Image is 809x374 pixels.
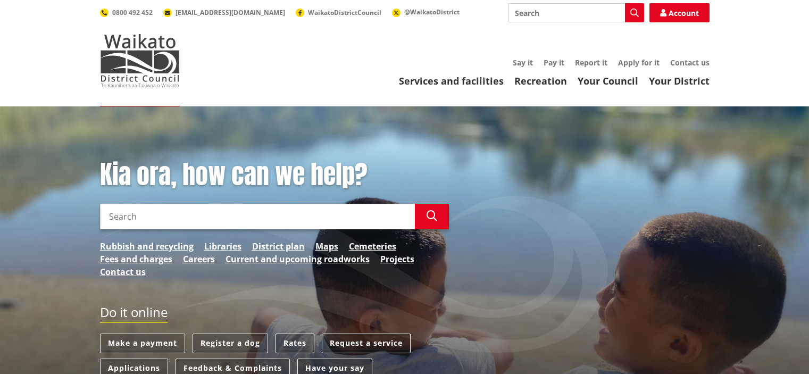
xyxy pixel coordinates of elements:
a: WaikatoDistrictCouncil [296,8,381,17]
a: Account [649,3,710,22]
a: Say it [513,57,533,68]
a: Request a service [322,334,411,353]
a: Cemeteries [349,240,396,253]
a: District plan [252,240,305,253]
a: 0800 492 452 [100,8,153,17]
a: Maps [315,240,338,253]
span: [EMAIL_ADDRESS][DOMAIN_NAME] [176,8,285,17]
a: Libraries [204,240,241,253]
a: @WaikatoDistrict [392,7,460,16]
h1: Kia ora, how can we help? [100,160,449,190]
a: Rubbish and recycling [100,240,194,253]
a: Careers [183,253,215,265]
a: Contact us [100,265,146,278]
span: 0800 492 452 [112,8,153,17]
a: Projects [380,253,414,265]
span: @WaikatoDistrict [404,7,460,16]
a: Services and facilities [399,74,504,87]
a: Register a dog [193,334,268,353]
a: Pay it [544,57,564,68]
a: Your Council [578,74,638,87]
a: Recreation [514,74,567,87]
span: WaikatoDistrictCouncil [308,8,381,17]
a: Report it [575,57,607,68]
a: Your District [649,74,710,87]
input: Search input [508,3,644,22]
a: Rates [276,334,314,353]
a: Apply for it [618,57,660,68]
a: Make a payment [100,334,185,353]
a: Contact us [670,57,710,68]
a: Fees and charges [100,253,172,265]
a: Current and upcoming roadworks [226,253,370,265]
input: Search input [100,204,415,229]
a: [EMAIL_ADDRESS][DOMAIN_NAME] [163,8,285,17]
h2: Do it online [100,305,168,323]
img: Waikato District Council - Te Kaunihera aa Takiwaa o Waikato [100,34,180,87]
